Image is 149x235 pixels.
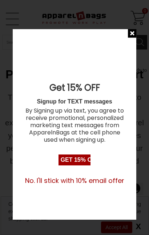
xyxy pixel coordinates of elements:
[3,3,6,9] span: 1
[22,107,127,144] p: By Signing up via text, you agree to receive promotional, personalized marketing text messages fr...
[3,3,134,20] div: Welcome to [DOMAIN_NAME]!Need help? Simply reply to this message and we are ready to assist you.
[25,176,124,185] a: No. I'll stick with 10% email offer
[46,79,104,96] div: Get 15% OFF
[59,154,91,165] input: Get 15% OFF NOW
[3,3,127,20] span: Welcome to [DOMAIN_NAME]! Need help? Simply reply to this message and we are ready to assist you.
